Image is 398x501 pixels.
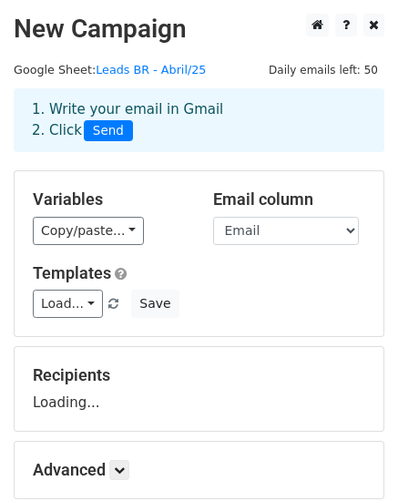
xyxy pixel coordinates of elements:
[18,99,380,141] div: 1. Write your email in Gmail 2. Click
[33,290,103,318] a: Load...
[131,290,179,318] button: Save
[33,365,365,413] div: Loading...
[84,120,133,142] span: Send
[96,63,206,77] a: Leads BR - Abril/25
[33,460,365,480] h5: Advanced
[33,189,186,210] h5: Variables
[262,63,384,77] a: Daily emails left: 50
[33,217,144,245] a: Copy/paste...
[262,60,384,80] span: Daily emails left: 50
[14,14,384,45] h2: New Campaign
[33,263,111,282] a: Templates
[14,63,206,77] small: Google Sheet:
[213,189,366,210] h5: Email column
[33,365,365,385] h5: Recipients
